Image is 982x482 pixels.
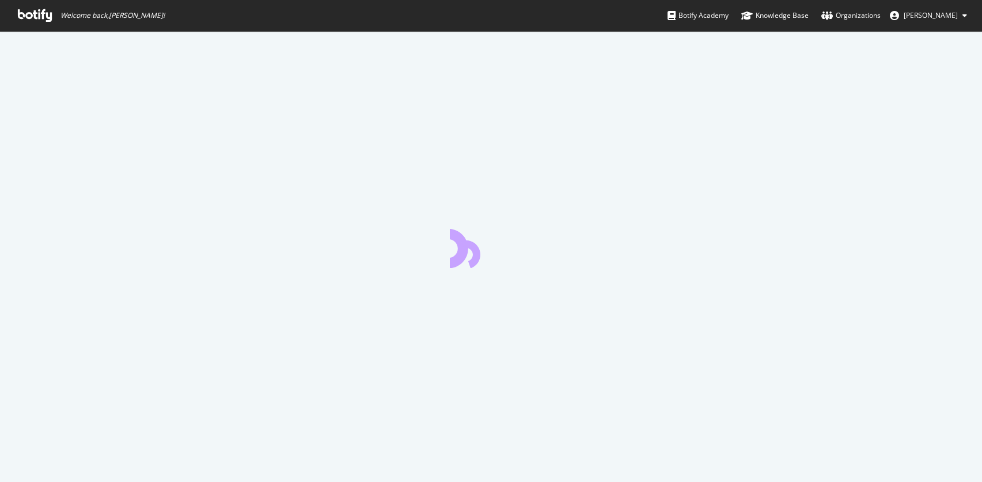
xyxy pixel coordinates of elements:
button: [PERSON_NAME] [881,6,976,25]
div: Knowledge Base [741,10,809,21]
div: Botify Academy [668,10,729,21]
div: Organizations [821,10,881,21]
span: Welcome back, [PERSON_NAME] ! [60,11,165,20]
div: animation [450,227,533,268]
span: Christopher Boyd [904,10,958,20]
